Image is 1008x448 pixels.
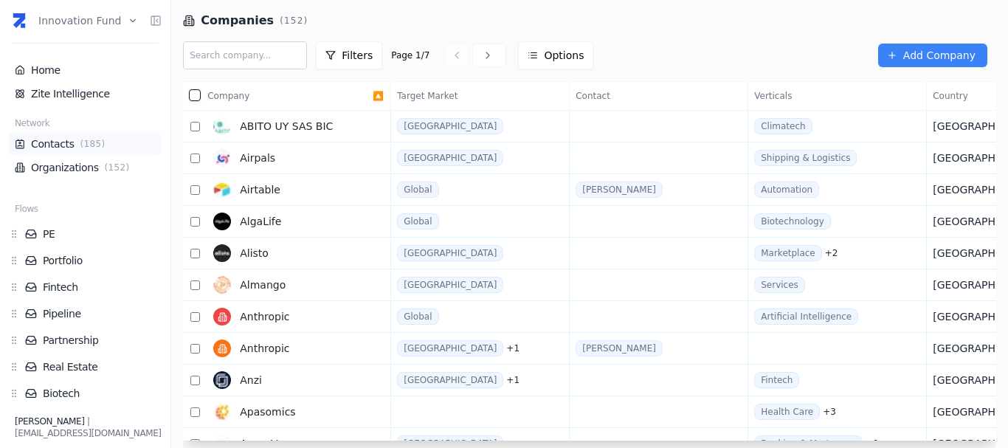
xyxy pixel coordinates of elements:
[9,253,162,268] div: Portfolio
[213,244,231,262] img: Alisto photo
[240,182,280,197] span: Airtable
[213,181,231,199] img: Airtable photo
[25,227,162,241] a: PE
[397,90,562,102] span: Target Market
[207,365,373,395] a: Anzi photoAnzi
[397,277,503,293] span: [GEOGRAPHIC_DATA]
[397,118,503,134] span: [GEOGRAPHIC_DATA]
[576,340,663,356] a: [PERSON_NAME]
[207,90,390,102] div: 🔼
[397,309,438,325] span: Global
[9,359,162,374] div: Real Estate
[207,302,373,331] a: Anthropic
[240,404,295,419] span: Apasomics
[397,213,438,230] span: Global
[15,416,162,427] div: |
[316,41,382,69] button: Filters
[15,137,156,151] a: Contacts(185)
[240,119,333,134] span: ABITO UY SAS BIC
[754,90,919,102] span: Verticals
[754,245,822,261] span: Marketplace
[240,214,281,229] span: AlgaLife
[207,238,373,268] a: Alisto photoAlisto
[754,213,831,230] span: Biotechnology
[240,278,286,292] span: Almango
[213,117,231,135] img: ABITO UY SAS BIC photo
[240,246,269,261] span: Alisto
[397,150,503,166] span: [GEOGRAPHIC_DATA]
[183,12,590,30] div: Companies
[506,342,519,354] span: + 1
[397,245,503,261] span: [GEOGRAPHIC_DATA]
[397,372,503,388] span: [GEOGRAPHIC_DATA]
[207,90,373,102] span: Company
[25,253,162,268] a: Portfolio
[213,213,231,230] img: AlgaLife photo
[385,49,441,61] li: Page 1 / 7
[397,182,438,198] span: Global
[207,270,373,300] a: Almango photoAlmango
[207,111,373,141] a: ABITO UY SAS BIC photoABITO UY SAS BIC
[544,48,584,63] span: Options
[506,374,519,386] span: + 1
[213,149,231,167] img: Airpals photo
[397,340,503,356] span: [GEOGRAPHIC_DATA]
[15,203,38,215] span: Flows
[15,86,156,101] a: Zite Intelligence
[825,247,838,259] span: + 2
[342,48,373,63] span: Filters
[38,4,138,37] button: Innovation Fund
[754,372,799,388] span: Fintech
[9,333,162,348] div: Partnership
[754,277,805,293] span: Services
[213,276,231,294] img: Almango photo
[25,306,162,321] a: Pipeline
[240,309,289,324] span: Anthropic
[15,416,84,427] span: [PERSON_NAME]
[207,397,373,427] a: Apasomics photoApasomics
[25,333,162,348] a: Partnership
[207,143,373,173] a: Airpals photoAirpals
[823,406,836,418] span: + 3
[213,403,231,421] img: Apasomics photo
[9,280,162,294] div: Fintech
[754,182,819,198] span: Automation
[77,138,108,150] span: ( 185 )
[9,227,162,241] div: PE
[240,373,262,387] span: Anzi
[903,48,976,63] span: Add Company
[15,63,156,77] a: Home
[754,150,857,166] span: Shipping & Logistics
[878,44,987,67] a: Add Company
[25,280,162,294] a: Fintech
[9,117,162,132] div: Network
[213,371,231,389] img: Anzi photo
[102,162,133,173] span: ( 152 )
[240,151,275,165] span: Airpals
[207,207,373,236] a: AlgaLife photoAlgaLife
[576,90,741,102] span: Contact
[754,309,858,325] span: Artificial Intelligence
[754,404,820,420] span: Health Care
[207,175,373,204] a: Airtable photoAirtable
[25,386,162,401] a: Biotech
[9,386,162,401] div: Biotech
[240,341,289,356] span: Anthropic
[9,306,162,321] div: Pipeline
[207,334,373,363] a: Anthropic
[754,118,812,134] span: Climatech
[280,15,308,27] span: ( 152 )
[15,160,156,175] a: Organizations(152)
[25,359,162,374] a: Real Estate
[183,41,307,69] input: Search company...
[518,41,593,69] button: Options
[15,427,162,439] div: [EMAIL_ADDRESS][DOMAIN_NAME]
[576,182,663,198] a: [PERSON_NAME]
